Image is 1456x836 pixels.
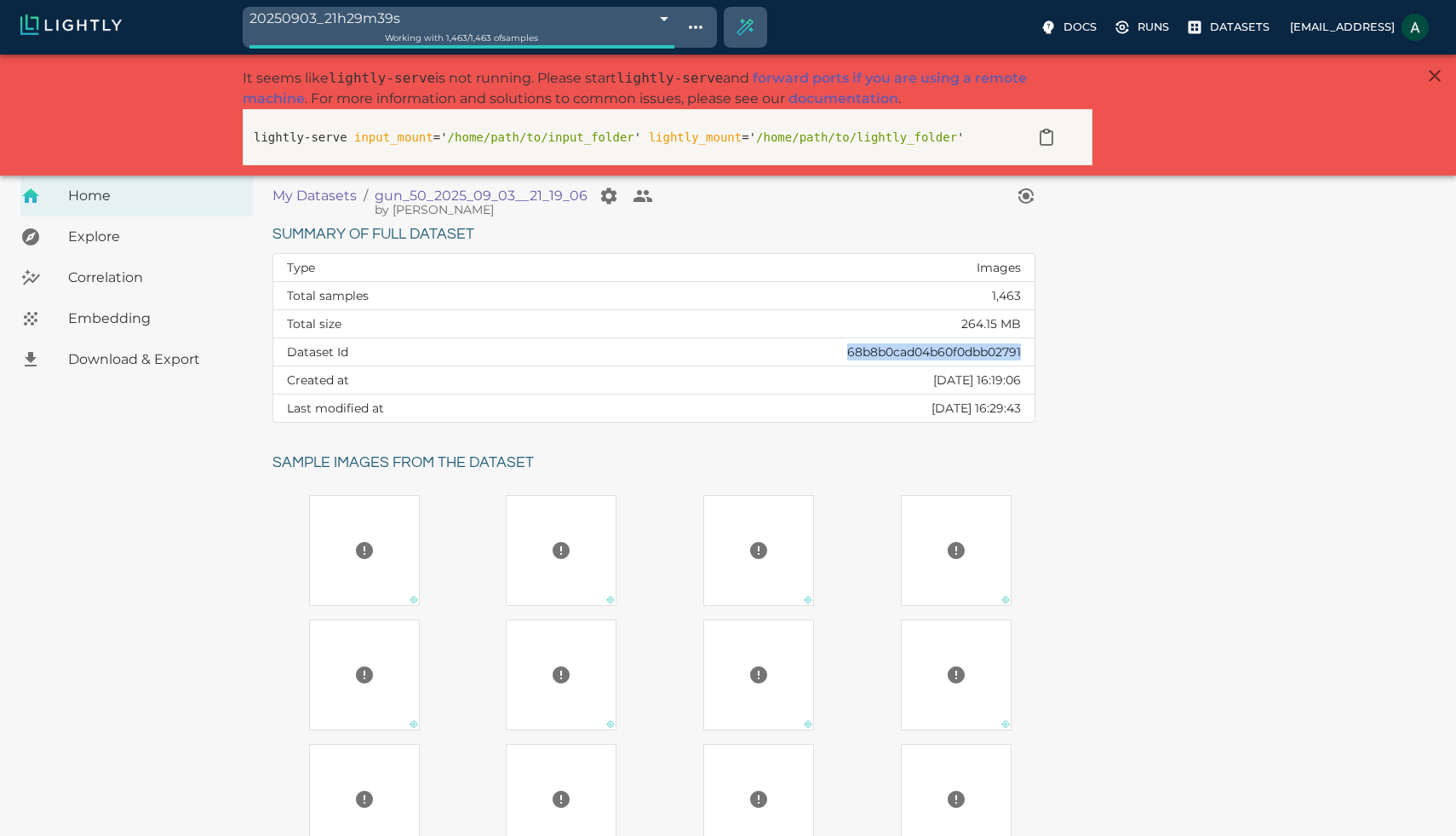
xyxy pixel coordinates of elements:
a: Download & Export [20,339,253,380]
td: [DATE] 16:29:43 [565,395,1035,423]
button: Preview cannot be loaded. Please ensure the datasource is configured correctly and that the refer... [347,533,381,568]
th: Dataset Id [273,338,565,366]
td: 264.15 MB [565,310,1035,338]
span: Correlation [68,268,239,288]
span: Home [68,186,239,206]
a: My Datasets [272,186,357,206]
table: dataset summary [273,254,1035,422]
td: 68b8b0cad04b60f0dbb02791 [565,338,1035,366]
a: Preview cannot be loaded. Please ensure the datasource is configured correctly and that the refer... [667,495,851,606]
span: lightly-serve [616,70,723,86]
th: Total size [273,310,565,338]
span: lightly_mount [649,130,742,144]
span: Embedding [68,308,239,329]
span: /home/path/to/input_folder [448,130,634,144]
button: Collaborate on your dataset [626,179,660,213]
button: Preview cannot be loaded. Please ensure the datasource is configured correctly and that the refer... [742,658,776,692]
button: View worker run detail [1009,179,1043,213]
p: It seems like is not running. Please start and . For more information and solutions to common iss... [243,68,1092,109]
label: Datasets [1183,14,1276,41]
nav: explore, analyze, sample, metadata, embedding, correlations label, download your dataset [20,176,253,380]
td: 1,463 [565,282,1035,310]
td: Images [565,254,1035,282]
img: Lightly [20,14,122,35]
label: [EMAIL_ADDRESS]Aryan Behmardi [1283,9,1436,46]
button: Manage your dataset [592,179,626,213]
nav: breadcrumb [272,179,1009,213]
label: Runs [1110,14,1176,41]
div: 20250903_21h29m39s [249,7,674,30]
button: Preview cannot be loaded. Please ensure the datasource is configured correctly and that the refer... [939,533,973,568]
h6: Sample images from the dataset [272,450,1048,476]
button: Copy to clipboard [1029,120,1063,154]
a: documentation [788,90,898,107]
span: lightly-serve [329,70,435,86]
a: Preview cannot be loaded. Please ensure the datasource is configured correctly and that the refer... [864,495,1048,606]
span: Download & Export [68,349,239,370]
button: Preview cannot be loaded. Please ensure the datasource is configured correctly and that the refer... [742,533,776,568]
p: Runs [1138,19,1169,35]
th: Total samples [273,282,565,310]
a: gun_50_2025_09_03__21_19_06 [375,186,588,206]
a: Preview cannot be loaded. Please ensure the datasource is configured correctly and that the refer... [272,495,456,606]
button: Preview cannot be loaded. Please ensure the datasource is configured correctly and that the refer... [939,658,973,692]
a: Preview cannot be loaded. Please ensure the datasource is configured correctly and that the refer... [864,620,1048,730]
a: Preview cannot be loaded. Please ensure the datasource is configured correctly and that the refer... [470,620,654,730]
th: Created at [273,366,565,395]
button: Preview cannot be loaded. Please ensure the datasource is configured correctly and that the refer... [347,658,381,692]
button: Preview cannot be loaded. Please ensure the datasource is configured correctly and that the refer... [544,782,578,816]
p: [EMAIL_ADDRESS] [1290,19,1395,35]
th: Last modified at [273,395,565,423]
button: Show tag tree [681,13,710,42]
span: /home/path/to/lightly_folder [756,130,957,144]
p: lightly-serve =' ' =' ' [254,129,1012,147]
p: Docs [1063,19,1097,35]
span: Explore [68,227,239,247]
button: Preview cannot be loaded. Please ensure the datasource is configured correctly and that the refer... [544,658,578,692]
th: Type [273,254,565,282]
span: Working with 1,463 / 1,463 of samples [385,32,538,43]
p: Datasets [1210,19,1270,35]
h6: Summary of full dataset [272,222,1035,248]
span: input_mount [354,130,433,144]
a: Preview cannot be loaded. Please ensure the datasource is configured correctly and that the refer... [667,620,851,730]
a: Preview cannot be loaded. Please ensure the datasource is configured correctly and that the refer... [470,495,654,606]
a: Preview cannot be loaded. Please ensure the datasource is configured correctly and that the refer... [272,620,456,730]
a: Home [20,176,253,216]
label: Docs [1036,14,1103,41]
li: / [364,186,368,206]
td: [DATE] 16:19:06 [565,366,1035,395]
span: Chip Ray (Teknoir) [375,201,494,218]
a: Embedding [20,298,253,339]
a: Correlation [20,257,253,298]
button: Preview cannot be loaded. Please ensure the datasource is configured correctly and that the refer... [544,533,578,568]
a: Explore [20,216,253,257]
img: Aryan Behmardi [1402,14,1429,41]
button: Preview cannot be loaded. Please ensure the datasource is configured correctly and that the refer... [347,782,381,816]
button: Preview cannot be loaded. Please ensure the datasource is configured correctly and that the refer... [742,782,776,816]
button: Preview cannot be loaded. Please ensure the datasource is configured correctly and that the refer... [939,782,973,816]
div: Create selection [725,7,765,48]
